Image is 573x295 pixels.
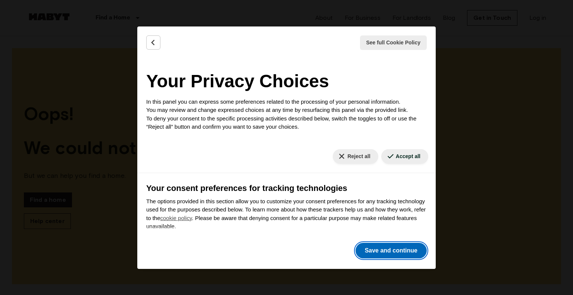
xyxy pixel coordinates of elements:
button: Back [146,35,160,50]
p: In this panel you can express some preferences related to the processing of your personal informa... [146,98,427,131]
a: cookie policy [160,215,192,221]
button: Reject all [333,149,378,164]
button: Save and continue [356,243,427,258]
span: See full Cookie Policy [366,39,421,47]
button: See full Cookie Policy [360,35,427,50]
p: The options provided in this section allow you to customize your consent preferences for any trac... [146,197,427,231]
h3: Your consent preferences for tracking technologies [146,182,427,194]
h2: Your Privacy Choices [146,68,427,95]
button: Accept all [381,149,428,164]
